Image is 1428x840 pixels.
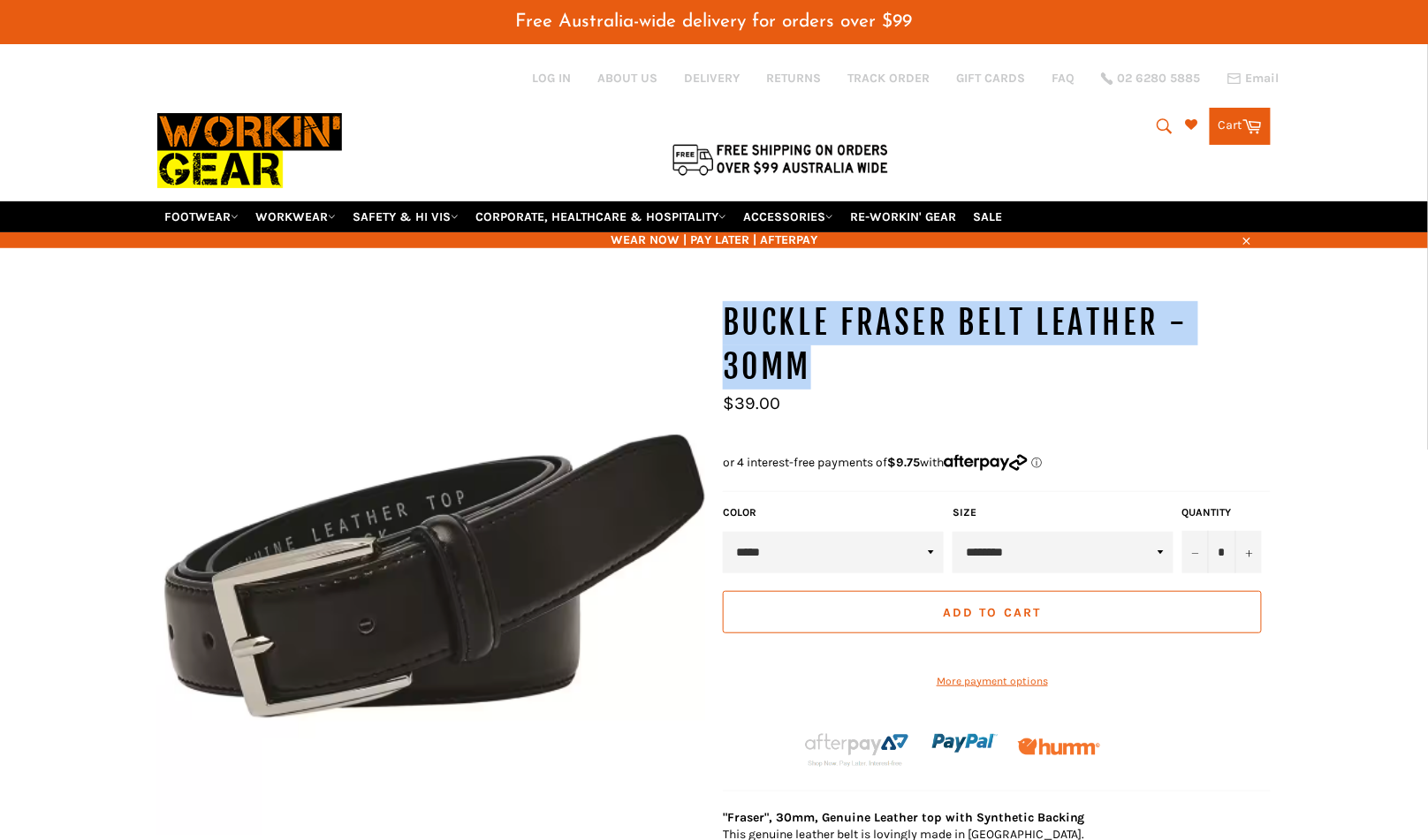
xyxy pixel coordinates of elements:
button: Increase item quantity by one [1235,531,1262,573]
span: Free Australia-wide delivery for orders over $99 [516,12,913,31]
a: TRACK ORDER [847,70,930,87]
button: Reduce item quantity by one [1182,531,1209,573]
a: RETURNS [766,70,821,87]
a: SALE [966,201,1009,232]
span: 02 6280 5885 [1118,72,1201,85]
a: SAFETY & HI VIS [346,201,466,232]
img: Humm_core_logo_RGB-01_300x60px_small_195d8312-4386-4de7-b182-0ef9b6303a37.png [1018,738,1100,755]
img: Workin Gear leaders in Workwear, Safety Boots, PPE, Uniforms. Australia's No.1 in Workwear [157,101,342,201]
img: paypal.png [932,710,998,776]
a: 02 6280 5885 [1101,72,1201,85]
span: Add to Cart [943,605,1041,620]
label: Color [723,505,944,520]
span: Email [1246,72,1280,85]
a: CORPORATE, HEALTHCARE & HOSPITALITY [468,201,733,232]
a: More payment options [723,674,1262,689]
label: Size [953,505,1174,520]
a: Cart [1210,108,1271,145]
a: WORKWEAR [248,201,343,232]
a: Email [1227,72,1280,86]
a: ABOUT US [597,70,657,87]
h1: BUCKLE Fraser Belt Leather - 30mm [723,301,1271,389]
span: $39.00 [723,393,780,413]
img: Flat $9.95 shipping Australia wide [670,140,891,178]
a: DELIVERY [684,70,740,87]
a: GIFT CARDS [956,70,1025,87]
a: FAQ [1052,70,1075,87]
a: ACCESSORIES [736,201,840,232]
a: FOOTWEAR [157,201,246,232]
strong: "Fraser", 30mm, Genuine Leather top with Synthetic Backing [723,810,1085,825]
button: Add to Cart [723,591,1262,633]
label: Quantity [1182,505,1262,520]
img: BUCKLE Fraser Belt Leather - 30mm - Workin' Gear [157,301,705,835]
span: WEAR NOW | PAY LATER | AFTERPAY [157,231,1271,248]
img: Afterpay-Logo-on-dark-bg_large.png [802,730,912,768]
a: Log in [532,71,571,86]
a: RE-WORKIN' GEAR [843,201,963,232]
